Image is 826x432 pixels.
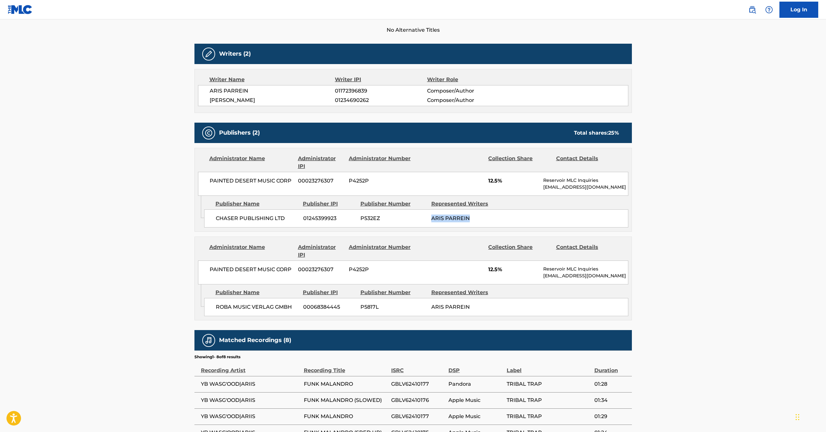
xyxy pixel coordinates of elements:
img: Writers [205,50,213,58]
h5: Matched Recordings (8) [219,337,291,344]
span: 00068384445 [303,303,356,311]
span: Composer/Author [427,87,511,95]
span: 01:29 [594,413,629,420]
img: search [748,6,756,14]
span: 00023276307 [298,266,344,273]
span: 01245399923 [303,215,356,222]
span: GBLV62410177 [391,413,445,420]
span: ARIS PARREIN [210,87,335,95]
img: Publishers [205,129,213,137]
div: DSP [448,360,503,374]
div: Represented Writers [431,200,497,208]
p: [EMAIL_ADDRESS][DOMAIN_NAME] [543,184,628,191]
div: Publisher Name [215,200,298,208]
span: ARIS PARREIN [431,304,470,310]
span: GBLV62410177 [391,380,445,388]
div: Represented Writers [431,289,497,296]
span: PAINTED DESERT MUSIC CORP [210,266,293,273]
div: Administrator Name [209,243,293,259]
div: Total shares: [574,129,619,137]
span: Pandora [448,380,503,388]
div: Help [763,3,776,16]
span: 00023276307 [298,177,344,185]
div: Writer Role [427,76,511,83]
span: Composer/Author [427,96,511,104]
div: Drag [796,407,799,427]
h5: Writers (2) [219,50,251,58]
span: 01:34 [594,396,629,404]
img: Matched Recordings [205,337,213,344]
span: 01234690262 [335,96,427,104]
img: MLC Logo [8,5,33,14]
div: Contact Details [556,155,619,170]
div: Publisher Number [360,200,426,208]
p: [EMAIL_ADDRESS][DOMAIN_NAME] [543,272,628,279]
span: YB WASG'OOD|ARIIS [201,396,301,404]
span: 12.5% [488,177,538,185]
span: YB WASG'OOD|ARIIS [201,413,301,420]
span: [PERSON_NAME] [210,96,335,104]
p: Reservoir MLC Inquiries [543,266,628,272]
span: 01172396839 [335,87,427,95]
span: No Alternative Titles [194,26,632,34]
span: GBLV62410176 [391,396,445,404]
span: Apple Music [448,396,503,404]
span: FUNK MALANDRO (SLOWED) [304,396,388,404]
span: P4252P [349,266,412,273]
a: Log In [779,2,818,18]
span: P5817L [360,303,426,311]
p: Reservoir MLC Inquiries [543,177,628,184]
div: Collection Share [488,243,551,259]
span: Apple Music [448,413,503,420]
iframe: Chat Widget [794,401,826,432]
span: YB WASG'OOD|ARIIS [201,380,301,388]
span: TRIBAL TRAP [507,413,591,420]
span: FUNK MALANDRO [304,413,388,420]
span: P532EZ [360,215,426,222]
div: Administrator IPI [298,243,344,259]
div: Administrator Number [349,155,412,170]
img: help [765,6,773,14]
div: Collection Share [488,155,551,170]
div: Recording Artist [201,360,301,374]
h5: Publishers (2) [219,129,260,137]
span: TRIBAL TRAP [507,396,591,404]
div: Contact Details [556,243,619,259]
div: Duration [594,360,629,374]
div: Writer Name [209,76,335,83]
span: 25 % [608,130,619,136]
span: P4252P [349,177,412,185]
span: CHASER PUBLISHING LTD [216,215,298,222]
div: Publisher Number [360,289,426,296]
p: Showing 1 - 8 of 8 results [194,354,240,360]
div: Administrator Name [209,155,293,170]
span: ARIS PARREIN [431,215,470,221]
div: Administrator Number [349,243,412,259]
div: Writer IPI [335,76,427,83]
a: Public Search [746,3,759,16]
span: FUNK MALANDRO [304,380,388,388]
div: Administrator IPI [298,155,344,170]
div: Label [507,360,591,374]
div: ISRC [391,360,445,374]
span: TRIBAL TRAP [507,380,591,388]
div: Publisher IPI [303,200,356,208]
div: Publisher Name [215,289,298,296]
div: Recording Title [304,360,388,374]
span: PAINTED DESERT MUSIC CORP [210,177,293,185]
span: 12.5% [488,266,538,273]
div: Publisher IPI [303,289,356,296]
span: ROBA MUSIC VERLAG GMBH [216,303,298,311]
span: 01:28 [594,380,629,388]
